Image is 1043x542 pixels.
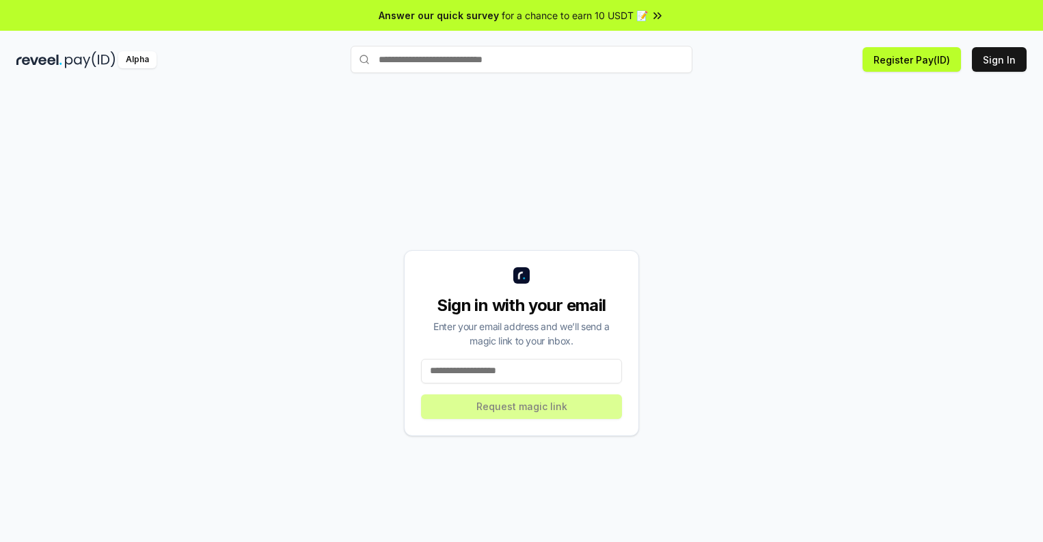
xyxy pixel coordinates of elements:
div: Alpha [118,51,157,68]
div: Enter your email address and we’ll send a magic link to your inbox. [421,319,622,348]
button: Register Pay(ID) [863,47,961,72]
div: Sign in with your email [421,295,622,316]
span: for a chance to earn 10 USDT 📝 [502,8,648,23]
button: Sign In [972,47,1027,72]
img: reveel_dark [16,51,62,68]
span: Answer our quick survey [379,8,499,23]
img: logo_small [513,267,530,284]
img: pay_id [65,51,116,68]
